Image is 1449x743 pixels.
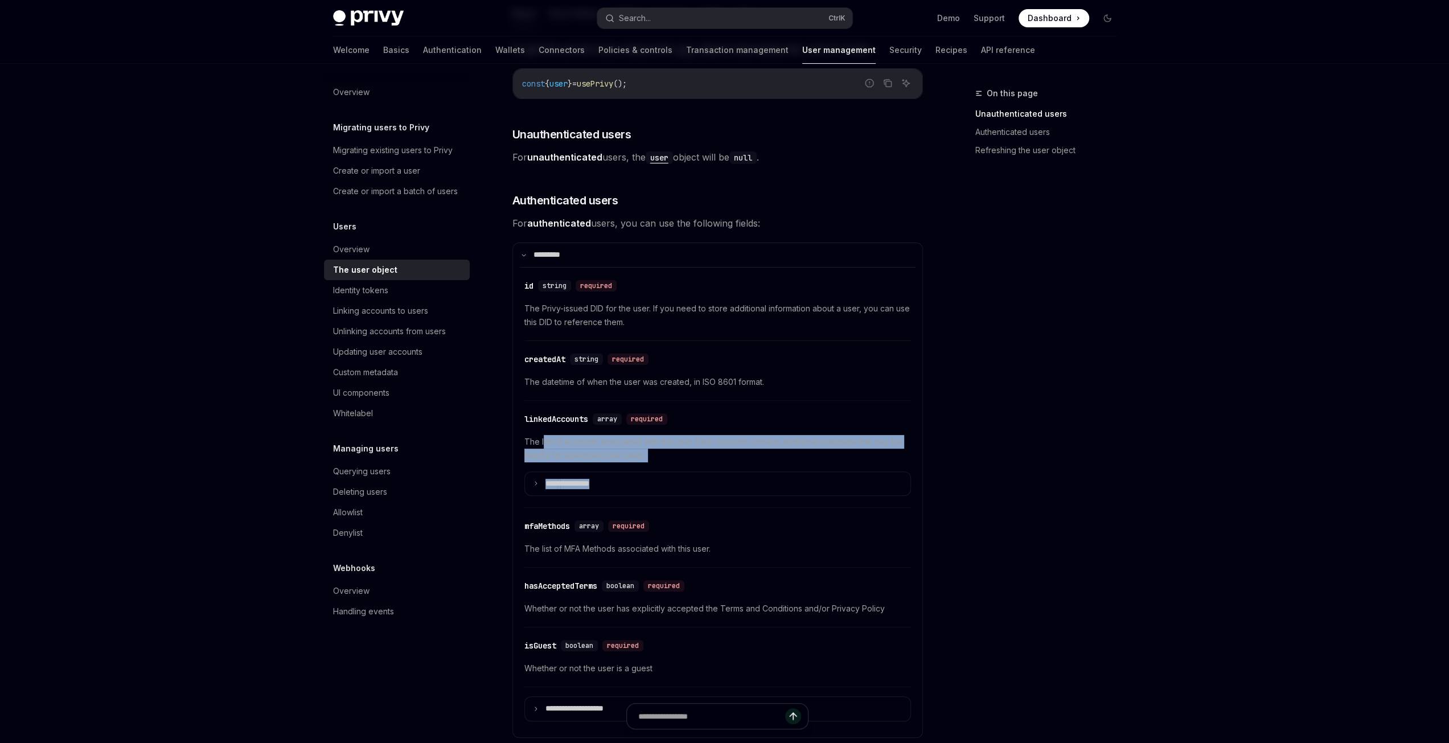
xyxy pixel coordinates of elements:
[608,520,649,532] div: required
[862,76,877,91] button: Report incorrect code
[935,36,967,64] a: Recipes
[565,641,593,650] span: boolean
[828,14,845,23] span: Ctrl K
[524,354,565,365] div: createdAt
[333,526,363,540] div: Denylist
[981,36,1035,64] a: API reference
[524,435,911,462] span: The list of accounts associated with this user. Each account contains additional metadata that ma...
[606,581,634,590] span: boolean
[324,239,470,260] a: Overview
[937,13,960,24] a: Demo
[333,121,429,134] h5: Migrating users to Privy
[324,383,470,403] a: UI components
[512,192,618,208] span: Authenticated users
[423,36,482,64] a: Authentication
[324,280,470,301] a: Identity tokens
[324,140,470,161] a: Migrating existing users to Privy
[333,263,397,277] div: The user object
[524,602,911,615] span: Whether or not the user has explicitly accepted the Terms and Conditions and/or Privacy Policy
[527,151,602,163] strong: unauthenticated
[333,605,394,618] div: Handling events
[626,413,667,425] div: required
[324,260,470,280] a: The user object
[898,76,913,91] button: Ask AI
[545,79,549,89] span: {
[324,482,470,502] a: Deleting users
[880,76,895,91] button: Copy the contents from the code block
[333,506,363,519] div: Allowlist
[1098,9,1116,27] button: Toggle dark mode
[524,580,597,592] div: hasAcceptedTerms
[524,542,911,556] span: The list of MFA Methods associated with this user.
[975,141,1126,159] a: Refreshing the user object
[549,79,568,89] span: user
[574,355,598,364] span: string
[512,126,631,142] span: Unauthenticated users
[324,581,470,601] a: Overview
[324,82,470,102] a: Overview
[975,105,1126,123] a: Unauthenticated users
[333,143,453,157] div: Migrating existing users to Privy
[1019,9,1089,27] a: Dashboard
[598,36,672,64] a: Policies & controls
[576,280,617,292] div: required
[686,36,789,64] a: Transaction management
[785,708,801,724] button: Send message
[324,461,470,482] a: Querying users
[889,36,922,64] a: Security
[524,662,911,675] span: Whether or not the user is a guest
[579,522,599,531] span: array
[333,584,370,598] div: Overview
[383,36,409,64] a: Basics
[333,325,446,338] div: Unlinking accounts from users
[512,215,923,231] span: For users, you can use the following fields:
[324,181,470,202] a: Create or import a batch of users
[568,79,572,89] span: }
[527,217,591,229] strong: authenticated
[333,304,428,318] div: Linking accounts to users
[543,281,567,290] span: string
[524,302,911,329] span: The Privy-issued DID for the user. If you need to store additional information about a user, you ...
[324,502,470,523] a: Allowlist
[333,243,370,256] div: Overview
[975,123,1126,141] a: Authenticated users
[324,362,470,383] a: Custom metadata
[333,10,404,26] img: dark logo
[333,442,399,455] h5: Managing users
[646,151,673,164] code: user
[539,36,585,64] a: Connectors
[524,640,556,651] div: isGuest
[602,640,643,651] div: required
[613,79,627,89] span: ();
[802,36,876,64] a: User management
[333,85,370,99] div: Overview
[324,161,470,181] a: Create or import a user
[324,342,470,362] a: Updating user accounts
[324,601,470,622] a: Handling events
[597,414,617,424] span: array
[1028,13,1072,24] span: Dashboard
[643,580,684,592] div: required
[333,36,370,64] a: Welcome
[333,164,420,178] div: Create or import a user
[974,13,1005,24] a: Support
[324,523,470,543] a: Denylist
[524,375,911,389] span: The datetime of when the user was created, in ISO 8601 format.
[333,366,398,379] div: Custom metadata
[597,8,852,28] button: Search...CtrlK
[619,11,651,25] div: Search...
[324,403,470,424] a: Whitelabel
[524,520,570,532] div: mfaMethods
[577,79,613,89] span: usePrivy
[607,354,648,365] div: required
[512,149,923,165] span: For users, the object will be .
[333,220,356,233] h5: Users
[729,151,757,164] code: null
[572,79,577,89] span: =
[333,184,458,198] div: Create or import a batch of users
[495,36,525,64] a: Wallets
[333,485,387,499] div: Deleting users
[646,151,673,163] a: user
[524,280,533,292] div: id
[987,87,1038,100] span: On this page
